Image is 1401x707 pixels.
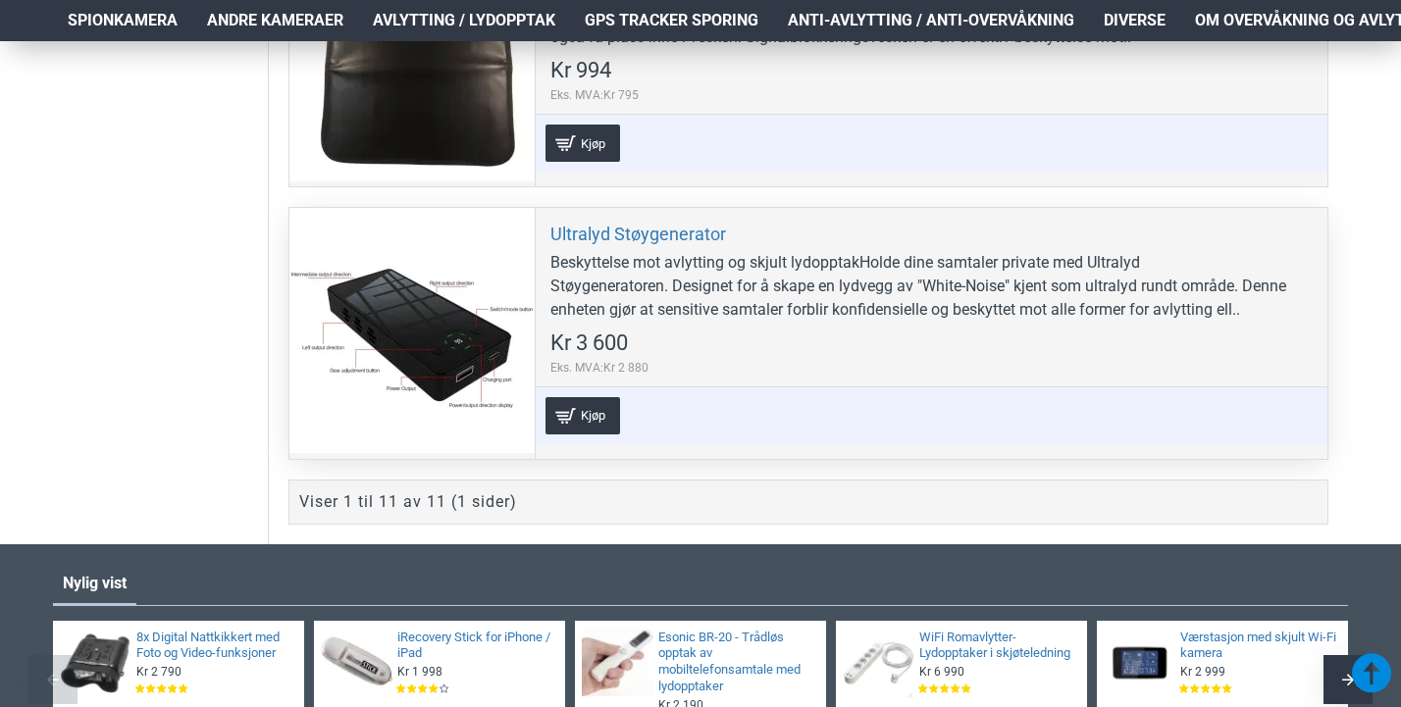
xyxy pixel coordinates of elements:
span: Kjøp [576,137,610,150]
span: Kr 1 998 [397,664,442,680]
span: Kr 3 600 [550,332,628,354]
a: Esonic BR-20 - Trådløs opptak av mobiltelefonsamtale med lydopptaker [658,630,814,696]
a: Nylig vist [53,564,136,603]
span: Kjøp [576,409,610,422]
span: Eks. MVA:Kr 795 [550,86,639,104]
img: iRecovery Stick for iPhone / iPad [321,628,392,699]
img: Esonic BR-20 - Trådløs opptak av mobiltelefonsamtale med lydopptaker [582,628,653,699]
span: Andre kameraer [207,9,343,32]
div: Next slide [1323,655,1373,704]
span: Eks. MVA:Kr 2 880 [550,359,649,377]
a: Ultralyd Støygenerator Ultralyd Støygenerator [289,208,535,453]
span: Spionkamera [68,9,178,32]
a: Ultralyd Støygenerator [550,223,726,245]
span: Kr 6 990 [919,664,964,680]
span: Kr 2 790 [136,664,182,680]
span: Kr 2 999 [1180,664,1225,680]
div: Previous slide [28,655,78,704]
a: iRecovery Stick for iPhone / iPad [397,630,553,663]
a: 8x Digital Nattkikkert med Foto og Video-funksjoner [136,630,292,663]
span: Anti-avlytting / Anti-overvåkning [788,9,1074,32]
span: Avlytting / Lydopptak [373,9,555,32]
img: 8x Digital Nattkikkert med Foto og Video-funksjoner [60,628,131,699]
span: GPS Tracker Sporing [585,9,758,32]
a: WiFi Romavlytter-Lydopptaker i skjøteledning [919,630,1075,663]
img: WiFi Romavlytter-Lydopptaker i skjøteledning [843,628,914,699]
span: Diverse [1104,9,1166,32]
img: Værstasjon med skjult Wi-Fi kamera [1104,628,1175,699]
div: Viser 1 til 11 av 11 (1 sider) [299,490,517,514]
a: Værstasjon med skjult Wi-Fi kamera [1180,630,1336,663]
span: Kr 994 [550,60,611,81]
div: Beskyttelse mot avlytting og skjult lydopptakHolde dine samtaler private med Ultralyd Støygenerat... [550,251,1313,322]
